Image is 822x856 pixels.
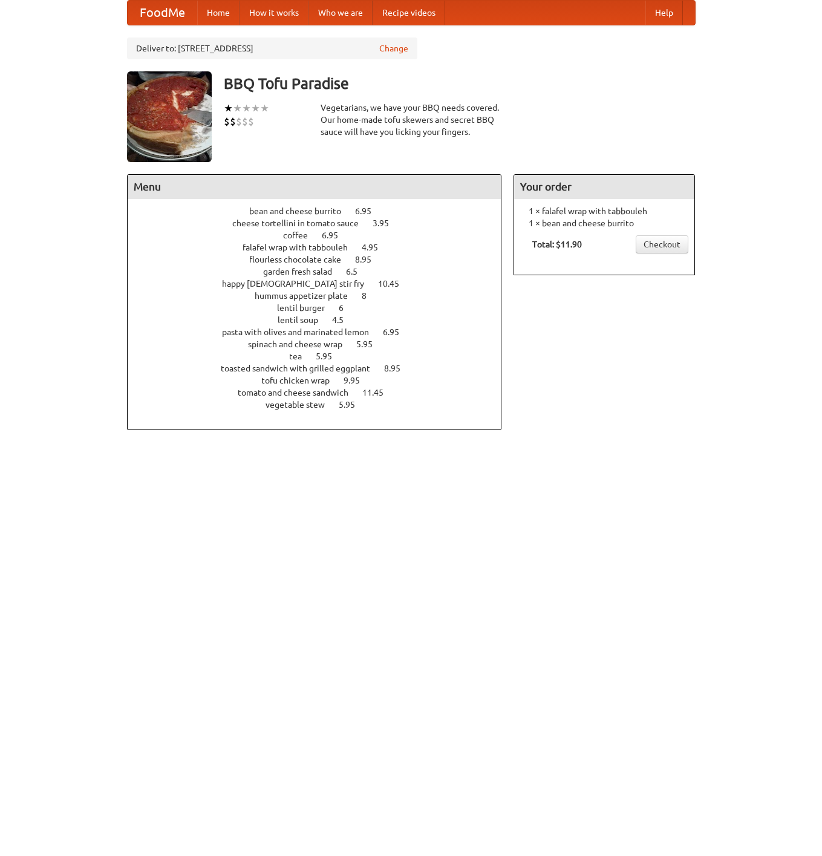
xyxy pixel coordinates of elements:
[362,291,379,301] span: 8
[260,102,269,115] li: ★
[289,351,314,361] span: tea
[240,1,308,25] a: How it works
[222,279,376,289] span: happy [DEMOGRAPHIC_DATA] stir fry
[283,230,320,240] span: coffee
[128,1,197,25] a: FoodMe
[236,115,242,128] li: $
[224,71,696,96] h3: BBQ Tofu Paradise
[242,115,248,128] li: $
[263,267,344,276] span: garden fresh salad
[308,1,373,25] a: Who we are
[277,303,366,313] a: lentil burger 6
[332,315,356,325] span: 4.5
[221,364,382,373] span: toasted sandwich with grilled eggplant
[224,102,233,115] li: ★
[127,38,417,59] div: Deliver to: [STREET_ADDRESS]
[243,243,360,252] span: falafel wrap with tabbouleh
[263,267,380,276] a: garden fresh salad 6.5
[278,315,366,325] a: lentil soup 4.5
[339,400,367,410] span: 5.95
[222,327,381,337] span: pasta with olives and marinated lemon
[248,115,254,128] li: $
[362,388,396,397] span: 11.45
[221,364,423,373] a: toasted sandwich with grilled eggplant 8.95
[316,351,344,361] span: 5.95
[339,303,356,313] span: 6
[277,303,337,313] span: lentil burger
[344,376,372,385] span: 9.95
[383,327,411,337] span: 6.95
[233,102,242,115] li: ★
[248,339,395,349] a: spinach and cheese wrap 5.95
[261,376,342,385] span: tofu chicken wrap
[232,218,371,228] span: cheese tortellini in tomato sauce
[322,230,350,240] span: 6.95
[230,115,236,128] li: $
[242,102,251,115] li: ★
[238,388,360,397] span: tomato and cheese sandwich
[243,243,400,252] a: falafel wrap with tabbouleh 4.95
[255,291,389,301] a: hummus appetizer plate 8
[249,206,353,216] span: bean and cheese burrito
[266,400,337,410] span: vegetable stew
[278,315,330,325] span: lentil soup
[249,255,394,264] a: flourless chocolate cake 8.95
[373,1,445,25] a: Recipe videos
[197,1,240,25] a: Home
[128,175,501,199] h4: Menu
[636,235,688,253] a: Checkout
[378,279,411,289] span: 10.45
[532,240,582,249] b: Total: $11.90
[289,351,354,361] a: tea 5.95
[266,400,377,410] a: vegetable stew 5.95
[321,102,502,138] div: Vegetarians, we have your BBQ needs covered. Our home-made tofu skewers and secret BBQ sauce will...
[127,71,212,162] img: angular.jpg
[249,206,394,216] a: bean and cheese burrito 6.95
[355,206,383,216] span: 6.95
[645,1,683,25] a: Help
[232,218,411,228] a: cheese tortellini in tomato sauce 3.95
[222,279,422,289] a: happy [DEMOGRAPHIC_DATA] stir fry 10.45
[346,267,370,276] span: 6.5
[384,364,413,373] span: 8.95
[224,115,230,128] li: $
[520,217,688,229] li: 1 × bean and cheese burrito
[514,175,694,199] h4: Your order
[238,388,406,397] a: tomato and cheese sandwich 11.45
[222,327,422,337] a: pasta with olives and marinated lemon 6.95
[355,255,383,264] span: 8.95
[251,102,260,115] li: ★
[362,243,390,252] span: 4.95
[261,376,382,385] a: tofu chicken wrap 9.95
[283,230,360,240] a: coffee 6.95
[255,291,360,301] span: hummus appetizer plate
[248,339,354,349] span: spinach and cheese wrap
[379,42,408,54] a: Change
[356,339,385,349] span: 5.95
[520,205,688,217] li: 1 × falafel wrap with tabbouleh
[373,218,401,228] span: 3.95
[249,255,353,264] span: flourless chocolate cake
